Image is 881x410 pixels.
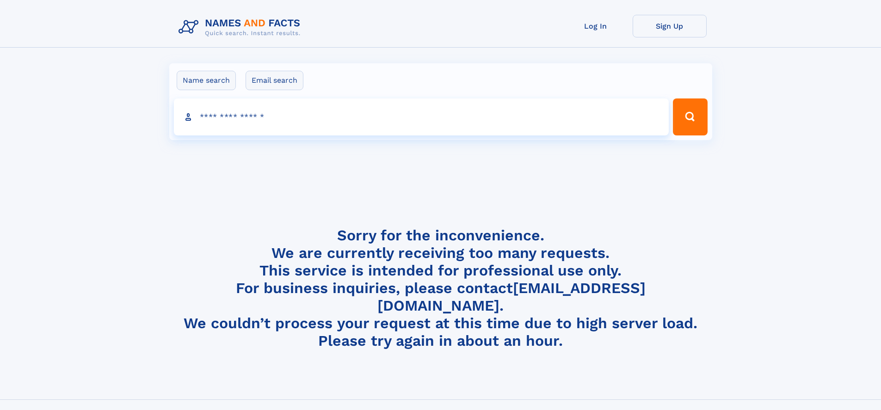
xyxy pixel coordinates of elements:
[246,71,303,90] label: Email search
[175,226,707,350] h4: Sorry for the inconvenience. We are currently receiving too many requests. This service is intend...
[633,15,707,37] a: Sign Up
[174,98,669,135] input: search input
[177,71,236,90] label: Name search
[175,15,308,40] img: Logo Names and Facts
[377,279,646,314] a: [EMAIL_ADDRESS][DOMAIN_NAME]
[673,98,707,135] button: Search Button
[559,15,633,37] a: Log In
